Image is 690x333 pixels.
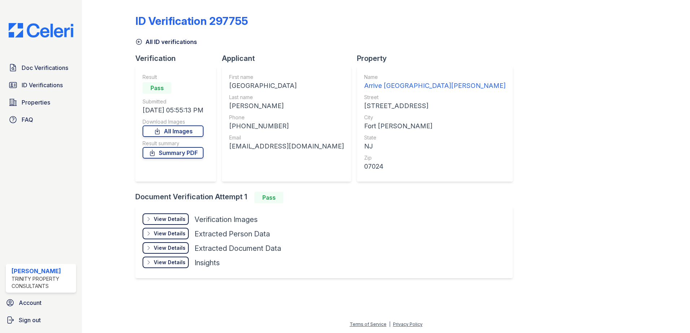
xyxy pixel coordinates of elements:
[154,230,185,237] div: View Details
[6,78,76,92] a: ID Verifications
[229,81,344,91] div: [GEOGRAPHIC_DATA]
[364,121,506,131] div: Fort [PERSON_NAME]
[135,192,519,203] div: Document Verification Attempt 1
[12,267,73,275] div: [PERSON_NAME]
[229,134,344,141] div: Email
[222,53,357,63] div: Applicant
[22,81,63,89] span: ID Verifications
[135,53,222,63] div: Verification
[143,82,171,94] div: Pass
[254,192,283,203] div: Pass
[364,161,506,172] div: 07024
[154,244,185,252] div: View Details
[135,14,248,27] div: ID Verification 297755
[12,275,73,290] div: Trinity Property Consultants
[350,321,387,327] a: Terms of Service
[195,214,258,225] div: Verification Images
[143,98,204,105] div: Submitted
[19,298,42,307] span: Account
[195,229,270,239] div: Extracted Person Data
[22,115,33,124] span: FAQ
[6,61,76,75] a: Doc Verifications
[364,134,506,141] div: State
[3,313,79,327] a: Sign out
[143,105,204,115] div: [DATE] 05:55:13 PM
[364,74,506,91] a: Name Arrive [GEOGRAPHIC_DATA][PERSON_NAME]
[229,121,344,131] div: [PHONE_NUMBER]
[22,98,50,107] span: Properties
[229,74,344,81] div: First name
[143,74,204,81] div: Result
[6,112,76,127] a: FAQ
[389,321,390,327] div: |
[3,23,79,37] img: CE_Logo_Blue-a8612792a0a2168367f1c8372b55b34899dd931a85d93a1a3d3e32e68fde9ad4.png
[364,101,506,111] div: [STREET_ADDRESS]
[22,63,68,72] span: Doc Verifications
[143,125,204,137] a: All Images
[154,216,185,223] div: View Details
[19,316,41,324] span: Sign out
[364,141,506,151] div: NJ
[393,321,423,327] a: Privacy Policy
[195,243,281,253] div: Extracted Document Data
[229,101,344,111] div: [PERSON_NAME]
[229,94,344,101] div: Last name
[154,259,185,266] div: View Details
[3,296,79,310] a: Account
[229,114,344,121] div: Phone
[364,94,506,101] div: Street
[229,141,344,151] div: [EMAIL_ADDRESS][DOMAIN_NAME]
[135,37,197,46] a: All ID verifications
[143,140,204,147] div: Result summary
[364,114,506,121] div: City
[195,258,220,268] div: Insights
[143,118,204,125] div: Download Images
[364,154,506,161] div: Zip
[143,147,204,159] a: Summary PDF
[364,81,506,91] div: Arrive [GEOGRAPHIC_DATA][PERSON_NAME]
[364,74,506,81] div: Name
[6,95,76,110] a: Properties
[357,53,519,63] div: Property
[660,304,683,326] iframe: chat widget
